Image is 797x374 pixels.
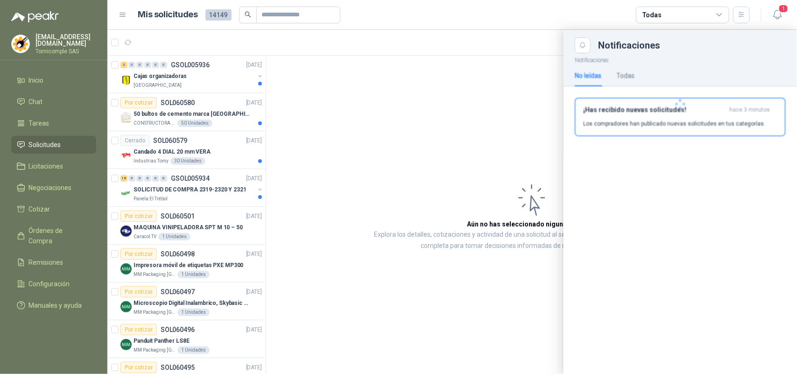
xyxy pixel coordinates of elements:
[11,254,96,271] a: Remisiones
[11,222,96,250] a: Órdenes de Compra
[138,8,198,21] h1: Mis solicitudes
[575,37,591,53] button: Close
[11,157,96,175] a: Licitaciones
[11,200,96,218] a: Cotizar
[12,35,29,53] img: Company Logo
[29,140,61,150] span: Solicitudes
[11,275,96,293] a: Configuración
[35,34,96,47] p: [EMAIL_ADDRESS][DOMAIN_NAME]
[29,183,72,193] span: Negociaciones
[778,4,789,13] span: 1
[29,161,63,171] span: Licitaciones
[29,97,43,107] span: Chat
[245,11,251,18] span: search
[29,257,63,268] span: Remisiones
[11,71,96,89] a: Inicio
[642,10,662,20] div: Todas
[11,93,96,111] a: Chat
[598,41,786,50] div: Notificaciones
[29,300,82,310] span: Manuales y ayuda
[11,296,96,314] a: Manuales y ayuda
[11,11,59,22] img: Logo peakr
[29,204,50,214] span: Cotizar
[11,136,96,154] a: Solicitudes
[29,279,70,289] span: Configuración
[29,75,44,85] span: Inicio
[11,179,96,197] a: Negociaciones
[205,9,232,21] span: 14149
[29,226,87,246] span: Órdenes de Compra
[11,114,96,132] a: Tareas
[35,49,96,54] p: Tornicomple SAS
[29,118,49,128] span: Tareas
[769,7,786,23] button: 1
